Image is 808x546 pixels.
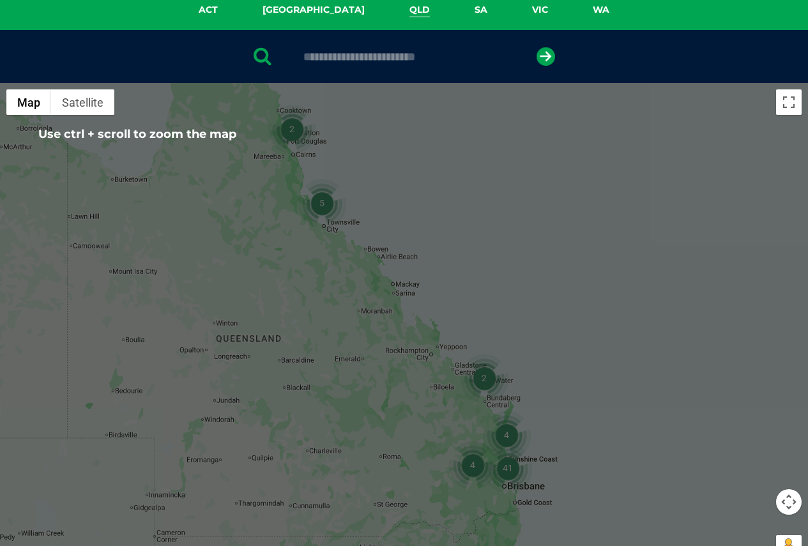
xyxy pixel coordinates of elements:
button: Show satellite imagery [51,89,114,115]
div: 4 [448,441,497,489]
a: [GEOGRAPHIC_DATA] [240,3,387,17]
a: QLD [387,3,452,17]
a: VIC [510,3,570,17]
button: Show street map [6,89,51,115]
a: WA [570,3,632,17]
div: 2 [268,105,316,153]
button: Toggle fullscreen view [776,89,802,115]
div: 41 [484,444,532,492]
a: SA [452,3,510,17]
button: Map camera controls [776,489,802,515]
a: ACT [176,3,240,17]
div: 4 [482,411,531,459]
div: 2 [460,354,508,402]
div: 5 [298,179,346,227]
